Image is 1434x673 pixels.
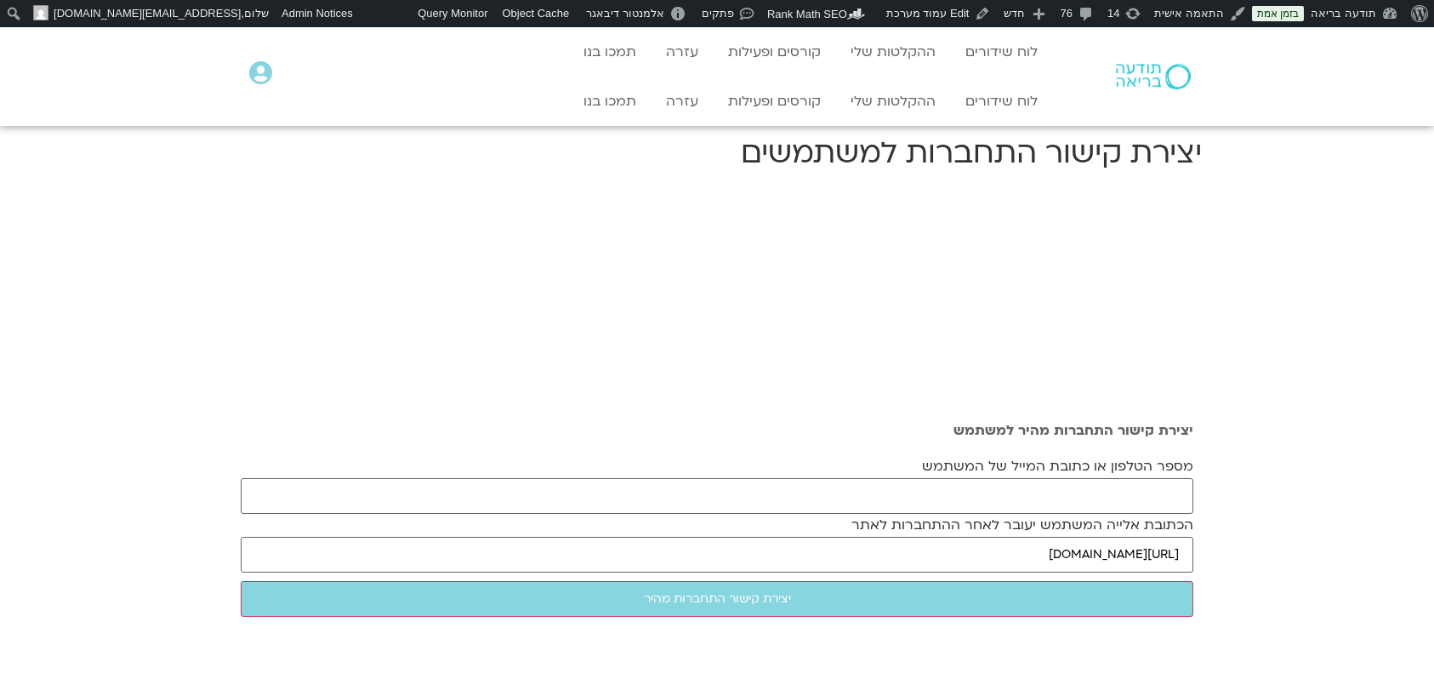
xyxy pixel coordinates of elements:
[241,581,1193,617] input: יצירת קישור התחברות מהיר
[575,85,645,117] a: תמכו בנו
[957,36,1046,68] a: לוח שידורים
[1252,6,1304,21] a: בזמן אמת
[241,423,1193,438] h2: יצירת קישור התחברות מהיר למשתמש
[851,517,1193,533] label: הכתובת אלייה המשתמש יעובר לאחר ההתחברות לאתר
[767,8,847,20] span: Rank Math SEO
[922,459,1193,474] label: מספר הטלפון או כתובת המייל של המשתמש
[54,7,241,20] span: [EMAIL_ADDRESS][DOMAIN_NAME]
[842,85,944,117] a: ההקלטות שלי
[842,36,944,68] a: ההקלטות שלי
[657,85,707,117] a: עזרה
[1116,64,1191,89] img: תודעה בריאה
[720,36,829,68] a: קורסים ופעילות
[957,85,1046,117] a: לוח שידורים
[720,85,829,117] a: קורסים ופעילות
[232,133,1202,174] h1: יצירת קישור התחברות למשתמשים
[575,36,645,68] a: תמכו בנו
[657,36,707,68] a: עזרה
